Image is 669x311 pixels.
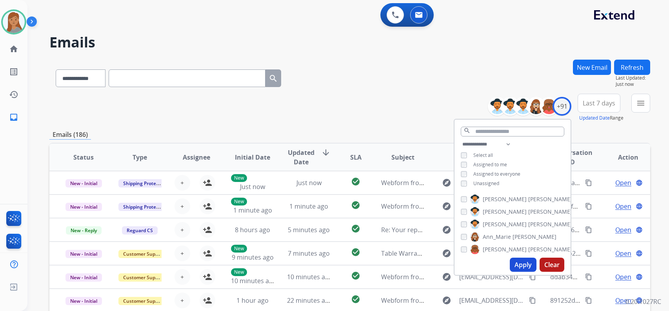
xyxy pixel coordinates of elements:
[133,153,147,162] span: Type
[573,60,611,75] button: New Email
[118,297,169,305] span: Customer Support
[442,178,451,187] mat-icon: explore
[442,272,451,282] mat-icon: explore
[203,272,212,282] mat-icon: person_add
[578,94,620,113] button: Last 7 days
[183,153,210,162] span: Assignee
[616,75,650,81] span: Last Updated:
[235,153,270,162] span: Initial Date
[528,220,572,228] span: [PERSON_NAME]
[231,268,247,276] p: New
[553,97,571,116] div: +91
[203,296,212,305] mat-icon: person_add
[231,198,247,206] p: New
[288,226,330,234] span: 5 minutes ago
[636,250,643,257] mat-icon: language
[529,297,536,304] mat-icon: content_copy
[175,198,190,214] button: +
[9,90,18,99] mat-icon: history
[203,178,212,187] mat-icon: person_add
[529,273,536,280] mat-icon: content_copy
[615,225,631,235] span: Open
[351,224,360,233] mat-icon: check_circle
[203,225,212,235] mat-icon: person_add
[175,246,190,261] button: +
[528,246,572,253] span: [PERSON_NAME]
[550,296,668,305] span: 891252d2-f100-44be-9bd1-f5cd3954f604
[296,178,322,187] span: Just now
[585,297,592,304] mat-icon: content_copy
[118,179,172,187] span: Shipping Protection
[49,35,650,50] h2: Emails
[483,195,527,203] span: [PERSON_NAME]
[236,296,269,305] span: 1 hour ago
[9,67,18,76] mat-icon: list_alt
[65,250,102,258] span: New - Initial
[483,208,527,216] span: [PERSON_NAME]
[118,250,169,258] span: Customer Support
[636,98,645,108] mat-icon: menu
[118,203,172,211] span: Shipping Protection
[528,195,572,203] span: [PERSON_NAME]
[442,249,451,258] mat-icon: explore
[231,276,276,285] span: 10 minutes ago
[579,115,624,121] span: Range
[180,178,184,187] span: +
[65,179,102,187] span: New - Initial
[118,273,169,282] span: Customer Support
[180,202,184,211] span: +
[473,180,499,187] span: Unassigned
[287,296,333,305] span: 22 minutes ago
[510,258,536,272] button: Apply
[615,249,631,258] span: Open
[381,226,477,234] span: Re: Your repair part is on its way
[615,296,631,305] span: Open
[175,222,190,238] button: +
[175,269,190,285] button: +
[73,153,94,162] span: Status
[66,226,102,235] span: New - Reply
[232,253,274,262] span: 9 minutes ago
[175,175,190,191] button: +
[269,74,278,83] mat-icon: search
[65,203,102,211] span: New - Initial
[473,171,520,177] span: Assigned to everyone
[351,177,360,186] mat-icon: check_circle
[287,273,333,281] span: 10 minutes ago
[180,225,184,235] span: +
[585,273,592,280] mat-icon: content_copy
[615,272,631,282] span: Open
[636,226,643,233] mat-icon: language
[350,153,362,162] span: SLA
[528,208,572,216] span: [PERSON_NAME]
[442,296,451,305] mat-icon: explore
[459,272,524,282] span: [EMAIL_ADDRESS][DOMAIN_NAME]
[381,296,559,305] span: Webform from [EMAIL_ADDRESS][DOMAIN_NAME] on [DATE]
[203,202,212,211] mat-icon: person_add
[625,297,661,306] p: 0.20.1027RC
[636,179,643,186] mat-icon: language
[122,226,158,235] span: Reguard CS
[65,297,102,305] span: New - Initial
[442,202,451,211] mat-icon: explore
[381,249,427,258] span: Table Warranty
[288,249,330,258] span: 7 minutes ago
[49,130,91,140] p: Emails (186)
[180,249,184,258] span: +
[231,174,247,182] p: New
[233,206,272,215] span: 1 minute ago
[231,245,247,253] p: New
[240,182,265,191] span: Just now
[483,220,527,228] span: [PERSON_NAME]
[473,152,493,158] span: Select all
[585,203,592,210] mat-icon: content_copy
[175,293,190,308] button: +
[579,115,610,121] button: Updated Date
[351,271,360,280] mat-icon: check_circle
[583,102,615,105] span: Last 7 days
[550,148,594,167] span: Conversation ID
[180,296,184,305] span: +
[351,200,360,210] mat-icon: check_circle
[351,247,360,257] mat-icon: check_circle
[473,161,507,168] span: Assigned to me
